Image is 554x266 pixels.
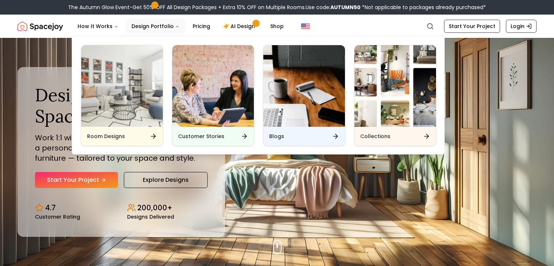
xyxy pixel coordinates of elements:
[301,22,310,31] img: United States
[87,133,125,140] h6: Room Designs
[72,19,124,34] button: How It Works
[35,197,208,219] div: Design stats
[81,45,163,127] img: Room Designs
[187,19,216,34] a: Pricing
[354,45,436,146] a: CollectionsCollections
[263,45,345,127] img: Blogs
[124,172,208,188] a: Explore Designs
[68,4,486,11] div: The Autumn Glow Event-Get 50% OFF All Design Packages + Extra 10% OFF on Multiple Rooms.
[35,214,80,219] small: Customer Rating
[35,85,208,126] h1: Design Your Dream Space Online
[172,45,254,146] a: Customer StoriesCustomer Stories
[264,19,290,34] a: Shop
[263,45,345,146] a: BlogsBlogs
[17,19,63,34] img: Spacejoy Logo
[17,15,537,38] nav: Global
[81,45,163,146] a: Room DesignsRoom Designs
[361,4,486,11] span: *Not applicable to packages already purchased*
[354,45,436,127] img: Collections
[172,45,254,127] img: Customer Stories
[17,19,63,34] a: Spacejoy
[217,19,263,34] a: AI Design
[137,203,172,213] p: 200,000+
[360,133,390,140] h6: Collections
[506,20,537,33] a: Login
[72,19,290,34] nav: Main
[72,36,445,155] div: Design Portfolio
[330,4,361,11] b: AUTUMN50
[35,172,118,188] a: Start Your Project
[35,133,208,163] p: Work 1:1 with expert interior designers to create a personalized design, complete with curated fu...
[444,20,500,33] a: Start Your Project
[269,133,284,140] h6: Blogs
[306,4,361,11] span: Use code:
[127,214,174,219] small: Designs Delivered
[178,133,224,140] h6: Customer Stories
[126,19,185,34] button: Design Portfolio
[45,203,56,213] p: 4.7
